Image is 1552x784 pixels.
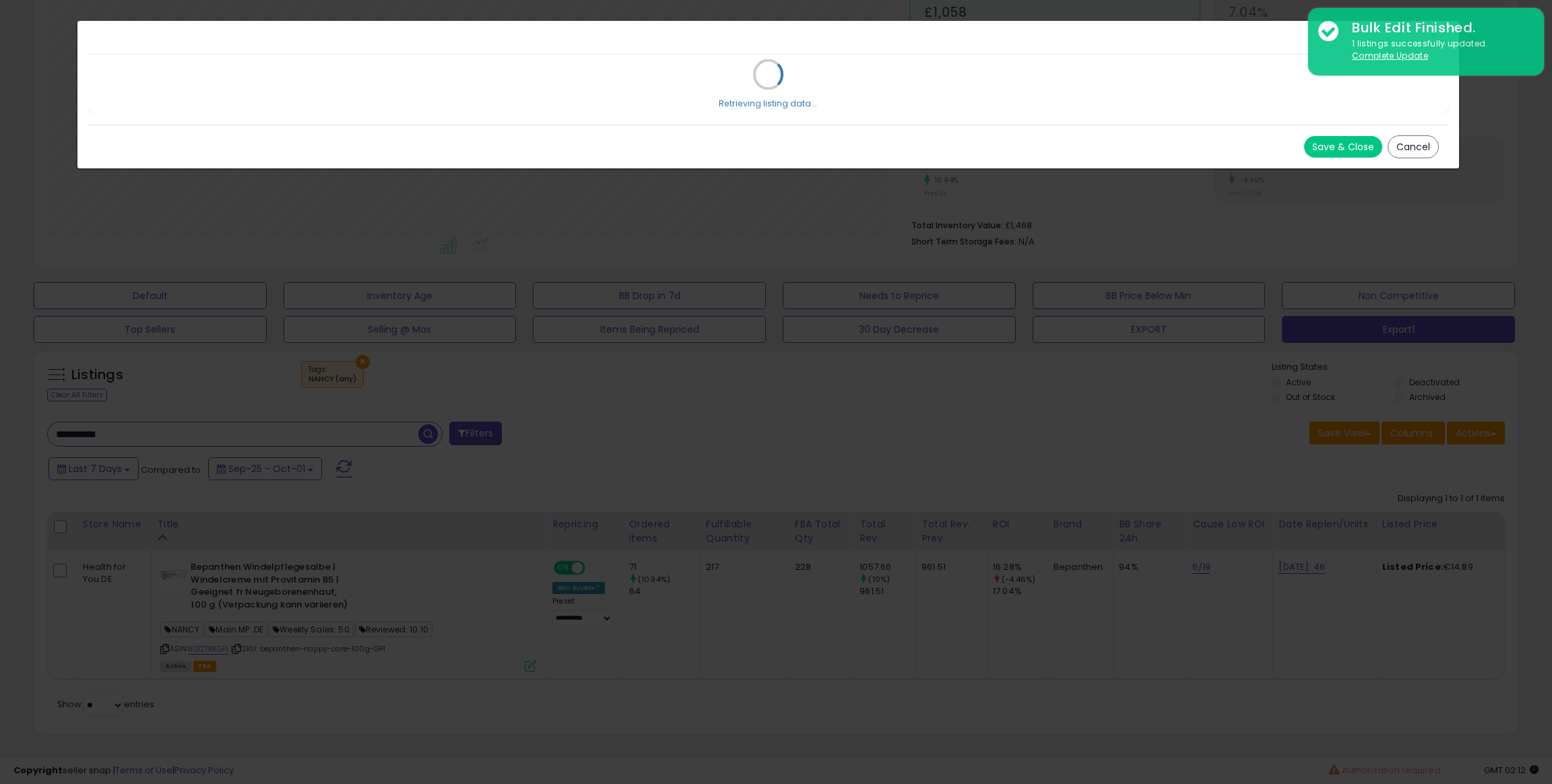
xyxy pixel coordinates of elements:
[1342,38,1534,63] div: 1 listings successfully updated.
[1304,136,1382,158] button: Save & Close
[1388,135,1439,158] button: Cancel
[719,98,817,110] div: Retrieving listing data...
[1352,50,1428,61] u: Complete Update
[1342,18,1534,38] div: Bulk Edit Finished.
